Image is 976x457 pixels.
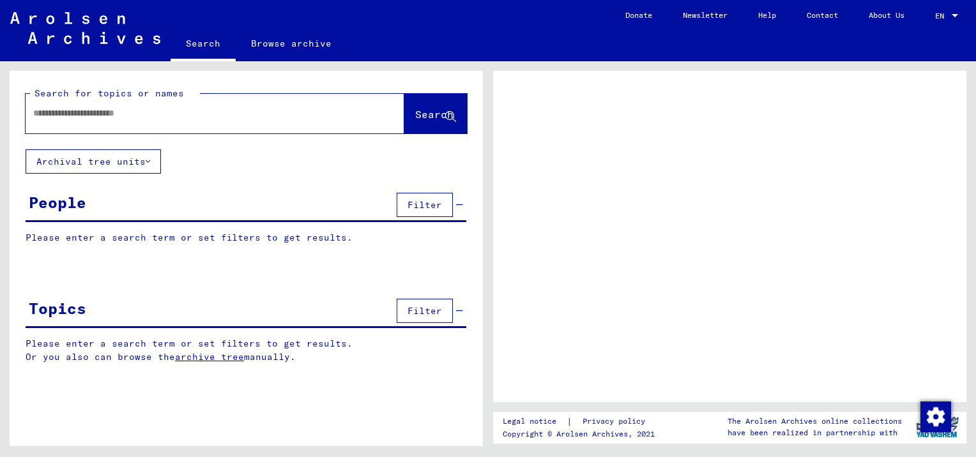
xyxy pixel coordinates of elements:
[29,297,86,320] div: Topics
[920,401,950,431] div: Change consent
[171,28,236,61] a: Search
[404,94,467,133] button: Search
[408,305,442,317] span: Filter
[10,12,160,44] img: Arolsen_neg.svg
[29,191,86,214] div: People
[913,411,961,443] img: yv_logo.png
[503,415,567,428] a: Legal notice
[503,415,660,428] div: |
[503,428,660,440] p: Copyright © Arolsen Archives, 2021
[920,401,951,432] img: Change consent
[935,11,949,20] span: EN
[175,351,244,363] a: archive tree
[728,416,902,427] p: The Arolsen Archives online collections
[26,149,161,174] button: Archival tree units
[34,87,184,99] mat-label: Search for topics or names
[408,199,442,211] span: Filter
[26,231,466,244] p: Please enter a search term or set filters to get results.
[728,427,902,438] p: have been realized in partnership with
[397,299,453,323] button: Filter
[26,337,467,364] p: Please enter a search term or set filters to get results. Or you also can browse the manually.
[236,28,347,59] a: Browse archive
[572,415,660,428] a: Privacy policy
[415,108,454,121] span: Search
[397,193,453,217] button: Filter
